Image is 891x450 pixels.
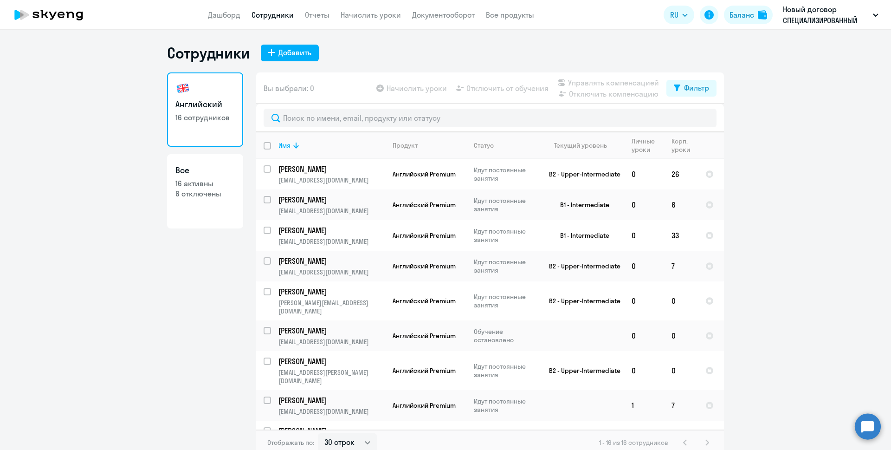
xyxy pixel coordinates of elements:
button: Фильтр [666,80,717,97]
div: Продукт [393,141,418,150]
input: Поиск по имени, email, продукту или статусу [264,109,717,127]
td: B2 - Upper-Intermediate [538,281,624,320]
p: [PERSON_NAME] [278,326,383,336]
p: [EMAIL_ADDRESS][DOMAIN_NAME] [278,207,385,215]
td: 0 [624,281,664,320]
p: Новый договор СПЕЦИАЛИЗИРОВАННЫЙ ДЕПОЗИТАРИЙ ИНФИНИТУМ, СПЕЦИАЛИЗИРОВАННЫЙ ДЕПОЗИТАРИЙ ИНФИНИТУМ, АО [783,4,869,26]
p: Обучение остановлено [474,327,537,344]
p: Идут постоянные занятия [474,196,537,213]
a: Английский16 сотрудников [167,72,243,147]
p: 16 активны [175,178,235,189]
div: Фильтр [684,82,709,93]
p: Идут постоянные занятия [474,258,537,274]
a: [PERSON_NAME] [278,225,385,235]
td: 0 [664,281,698,320]
div: Текущий уровень [554,141,607,150]
td: 0 [624,320,664,351]
a: Начислить уроки [341,10,401,20]
span: RU [670,9,678,20]
div: Корп. уроки [671,137,691,154]
p: [PERSON_NAME] [278,356,383,366]
a: Все продукты [486,10,534,20]
p: [PERSON_NAME][EMAIL_ADDRESS][DOMAIN_NAME] [278,299,385,315]
h1: Сотрудники [167,44,250,62]
p: [PERSON_NAME] [278,195,383,205]
button: Добавить [261,45,319,61]
p: [PERSON_NAME] [278,225,383,235]
button: Балансbalance [724,6,773,24]
p: [PERSON_NAME] [278,287,383,297]
div: Имя [278,141,385,150]
span: Английский Premium [393,201,456,209]
a: Все16 активны6 отключены [167,154,243,228]
h3: Английский [175,98,235,111]
span: Английский Premium [393,170,456,178]
td: B2 - Upper-Intermediate [538,251,624,281]
div: Продукт [393,141,466,150]
p: Идут постоянные занятия [474,362,537,379]
a: [PERSON_NAME] [278,326,385,336]
td: 6 [664,189,698,220]
p: Идут постоянные занятия [474,293,537,309]
div: Статус [474,141,537,150]
td: 0 [624,351,664,390]
p: [EMAIL_ADDRESS][PERSON_NAME][DOMAIN_NAME] [278,368,385,385]
div: Добавить [278,47,311,58]
td: B2 - Upper-Intermediate [538,351,624,390]
div: Имя [278,141,291,150]
a: [PERSON_NAME] [278,356,385,366]
td: 0 [624,189,664,220]
td: 7 [664,251,698,281]
a: [PERSON_NAME] [278,164,385,174]
span: Отображать по: [267,438,314,447]
p: [PERSON_NAME] [278,395,383,405]
td: 0 [664,351,698,390]
p: [EMAIL_ADDRESS][DOMAIN_NAME] [278,268,385,276]
div: Текущий уровень [545,141,624,150]
a: Сотрудники [252,10,294,20]
p: [EMAIL_ADDRESS][DOMAIN_NAME] [278,407,385,416]
p: Идут постоянные занятия [474,428,537,444]
img: balance [758,10,767,20]
p: Идут постоянные занятия [474,166,537,183]
p: 16 сотрудников [175,112,235,123]
a: [PERSON_NAME] [278,287,385,297]
a: [PERSON_NAME] [278,426,385,436]
td: B2 - Upper-Intermediate [538,159,624,189]
p: [PERSON_NAME] [278,164,383,174]
td: 7 [664,390,698,421]
td: B1 - Intermediate [538,189,624,220]
div: Баланс [730,9,754,20]
a: Дашборд [208,10,240,20]
span: Английский Premium [393,297,456,305]
div: Личные уроки [632,137,664,154]
span: 1 - 16 из 16 сотрудников [599,438,668,447]
div: Статус [474,141,494,150]
td: B1 - Intermediate [538,220,624,251]
a: [PERSON_NAME] [278,256,385,266]
td: 0 [624,159,664,189]
span: Вы выбрали: 0 [264,83,314,94]
a: [PERSON_NAME] [278,195,385,205]
span: Английский Premium [393,231,456,240]
p: [EMAIL_ADDRESS][DOMAIN_NAME] [278,237,385,246]
td: 33 [664,220,698,251]
p: [EMAIL_ADDRESS][DOMAIN_NAME] [278,176,385,184]
a: Отчеты [305,10,329,20]
a: Документооборот [412,10,475,20]
td: 26 [664,159,698,189]
p: Идут постоянные занятия [474,397,537,414]
button: RU [664,6,694,24]
img: english [175,81,190,96]
p: Идут постоянные занятия [474,227,537,244]
p: [PERSON_NAME] [278,426,383,436]
p: 6 отключены [175,189,235,199]
a: [PERSON_NAME] [278,395,385,405]
h3: Все [175,164,235,176]
td: 0 [624,220,664,251]
p: [PERSON_NAME] [278,256,383,266]
div: Личные уроки [632,137,658,154]
span: Английский Premium [393,262,456,270]
td: 1 [624,390,664,421]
